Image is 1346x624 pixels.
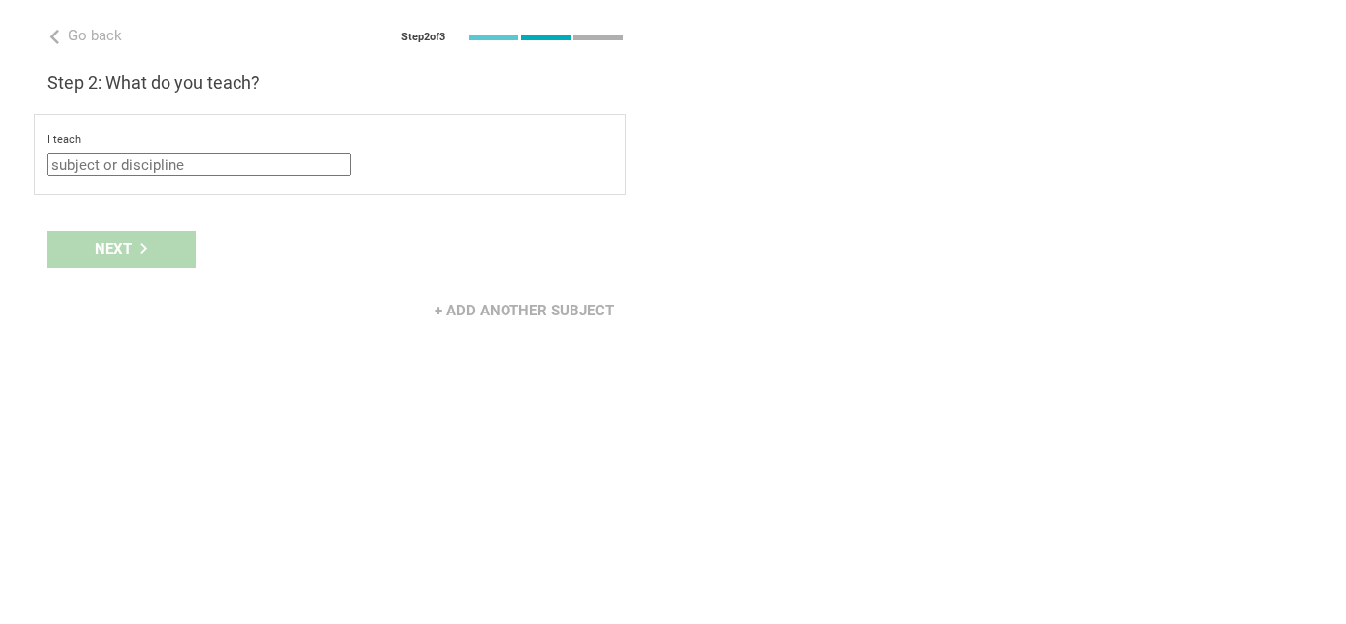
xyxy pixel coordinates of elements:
[47,153,351,176] input: subject or discipline
[47,133,613,147] div: I teach
[423,292,626,329] div: + Add another subject
[47,71,626,95] h3: Step 2: What do you teach?
[401,31,445,44] div: Step 2 of 3
[68,27,122,44] span: Go back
